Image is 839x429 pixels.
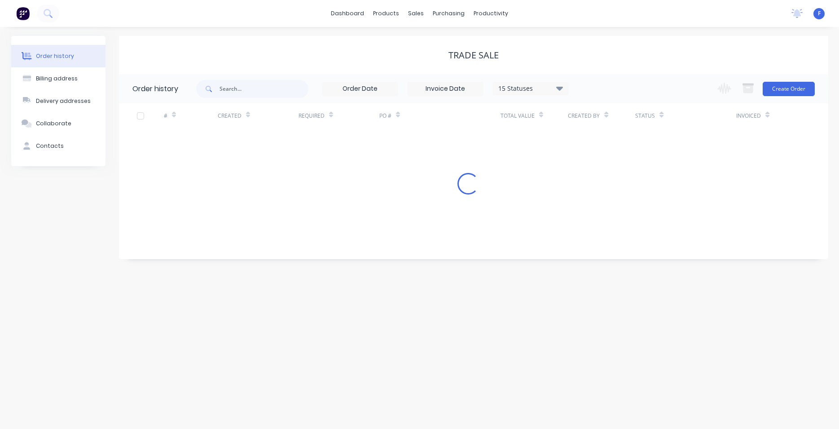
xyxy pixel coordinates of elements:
input: Order Date [322,82,398,96]
div: 15 Statuses [493,84,568,93]
input: Invoice Date [408,82,483,96]
div: Created By [568,112,600,120]
div: Delivery addresses [36,97,91,105]
div: Collaborate [36,119,71,128]
img: Factory [16,7,30,20]
div: Created [218,112,242,120]
span: F [818,9,821,18]
div: PO # [379,112,391,120]
div: Created By [568,103,635,128]
div: Total Value [501,112,535,120]
div: Status [635,103,736,128]
div: Billing address [36,75,78,83]
button: Order history [11,45,105,67]
button: Create Order [763,82,815,96]
div: Order history [132,84,178,94]
div: TRADE SALE [448,50,499,61]
div: Total Value [501,103,568,128]
div: # [164,112,167,120]
button: Billing address [11,67,105,90]
div: products [369,7,404,20]
button: Delivery addresses [11,90,105,112]
div: Status [635,112,655,120]
div: Order history [36,52,74,60]
a: dashboard [326,7,369,20]
div: Invoiced [736,112,761,120]
button: Contacts [11,135,105,157]
div: Invoiced [736,103,790,128]
div: Required [299,112,325,120]
div: sales [404,7,428,20]
div: Required [299,103,379,128]
div: purchasing [428,7,469,20]
button: Collaborate [11,112,105,135]
div: Created [218,103,299,128]
input: Search... [220,80,308,98]
div: productivity [469,7,513,20]
div: PO # [379,103,501,128]
div: Contacts [36,142,64,150]
div: # [164,103,218,128]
